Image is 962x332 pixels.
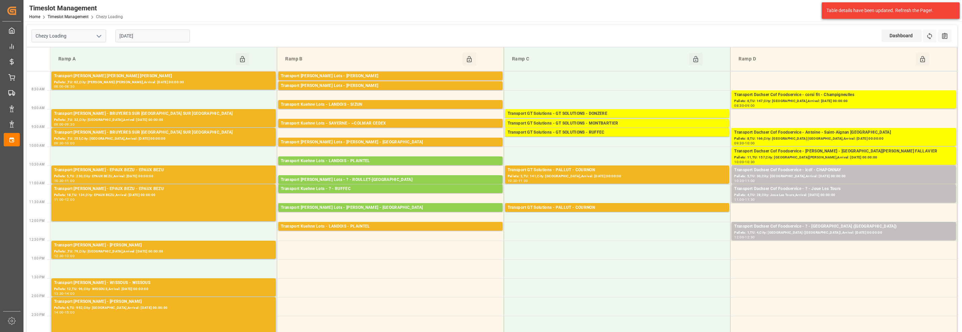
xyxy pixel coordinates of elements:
div: 14:00 [65,292,74,295]
div: Transport Dachser Cof Foodservice - corsi fit - Champigneulles [734,92,953,98]
div: Pallets: 1,TU: 351,City: [GEOGRAPHIC_DATA],Arrival: [DATE] 00:00:00 [281,230,500,236]
div: Transport Dachser Cof Foodservice - [PERSON_NAME] - [GEOGRAPHIC_DATA][PERSON_NAME] FALLAVIER [734,148,953,155]
div: Transport [PERSON_NAME] - [PERSON_NAME] [54,242,273,249]
div: 11:00 [745,179,755,182]
span: 10:00 AM [29,144,45,147]
div: 11:00 [734,198,744,201]
div: Table details have been updated. Refresh the Page!. [826,7,950,14]
div: 10:00 [745,142,755,145]
div: - [744,160,745,163]
div: Pallets: 8,TU: 166,City: [GEOGRAPHIC_DATA] [GEOGRAPHIC_DATA],Arrival: [DATE] 00:00:00 [734,136,953,142]
span: 9:00 AM [32,106,45,110]
div: Pallets: ,TU: 32,City: [GEOGRAPHIC_DATA],Arrival: [DATE] 00:00:00 [54,117,273,123]
div: Transport [PERSON_NAME] Lots - [PERSON_NAME] - [GEOGRAPHIC_DATA] [281,204,500,211]
div: Pallets: 6,TU: 311,City: ~COLMAR CEDEX,Arrival: [DATE] 00:00:00 [281,127,500,133]
div: - [64,292,65,295]
div: Pallets: 3,TU: 141,City: [GEOGRAPHIC_DATA],Arrival: [DATE] 00:00:00 [508,174,727,179]
div: Pallets: 12,TU: 96,City: WISSOUS,Arrival: [DATE] 00:00:00 [54,286,273,292]
span: 11:00 AM [29,181,45,185]
div: 09:00 [54,123,64,126]
div: Pallets: 3,TU: 593,City: RUFFEC,Arrival: [DATE] 00:00:00 [281,192,500,198]
input: Type to search/select [32,30,106,42]
a: Home [29,14,40,19]
div: Pallets: 1,TU: 4,City: [GEOGRAPHIC_DATA] ([GEOGRAPHIC_DATA]),Arrival: [DATE] 00:00:00 [734,230,953,236]
div: Pallets: 2,TU: 132,City: [GEOGRAPHIC_DATA],Arrival: [DATE] 00:00:00 [281,211,500,217]
div: Pallets: 7,TU: ,City: [GEOGRAPHIC_DATA],Arrival: [DATE] 00:00:00 [281,108,500,114]
div: Pallets: 1,TU: 1006,City: [GEOGRAPHIC_DATA],Arrival: [DATE] 00:00:00 [281,89,500,95]
div: Transport Dachser Cof Foodservice - ? - Joue Les Tours [734,186,953,192]
div: Pallets: 5,TU: 30,City: [GEOGRAPHIC_DATA],Arrival: [DATE] 00:00:00 [734,174,953,179]
div: 10:30 [734,179,744,182]
div: - [517,179,518,182]
div: 12:00 [734,236,744,239]
span: 12:00 PM [29,219,45,223]
span: 11:30 AM [29,200,45,204]
div: Pallets: ,TU: 253,City: [GEOGRAPHIC_DATA],Arrival: [DATE] 00:00:00 [54,136,273,142]
span: 9:30 AM [32,125,45,129]
div: - [64,142,65,145]
div: 08:30 [65,85,74,88]
div: Transport GT Solutions - PALLUT - COURNON [508,167,727,174]
div: 12:30 [54,254,64,257]
div: 10:00 [65,142,74,145]
div: Transport [PERSON_NAME] - EPAUX BEZU - EPAUX BEZU [54,167,273,174]
span: 8:30 AM [32,87,45,91]
div: Pallets: ,TU: 162,City: RUFFEC,Arrival: [DATE] 00:00:00 [508,136,727,142]
div: 15:00 [65,311,74,314]
div: 13:00 [65,254,74,257]
div: Transport [PERSON_NAME] Lots - [PERSON_NAME] [281,73,500,80]
div: 10:00 [734,160,744,163]
div: Pallets: 3,TU: 56,City: MONTBARTIER,Arrival: [DATE] 00:00:00 [508,127,727,133]
div: - [744,179,745,182]
div: Transport [PERSON_NAME] - [PERSON_NAME] [54,298,273,305]
button: open menu [94,31,104,41]
div: Transport GT Solutions - GT SOLUTIONS - MONTBARTIER [508,120,727,127]
div: 12:00 [65,198,74,201]
div: 10:30 [745,160,755,163]
div: Transport Dachser Cof Foodservice - Antoine - Saint-Aignan [GEOGRAPHIC_DATA] [734,129,953,136]
div: Transport [PERSON_NAME] - WISSOUS - WISSOUS [54,280,273,286]
div: 11:00 [518,179,528,182]
div: Timeslot Management [29,3,123,13]
span: 2:30 PM [32,313,45,317]
div: Ramp B [283,53,462,65]
div: Ramp D [736,53,916,65]
div: 09:30 [734,142,744,145]
div: 10:30 [508,179,517,182]
div: 10:30 [54,179,64,182]
div: Transport Kuehne Lots - LANDOIS - PLAINTEL [281,223,500,230]
div: Transport [PERSON_NAME] Lots - ? - ROULLET-[GEOGRAPHIC_DATA] [281,177,500,183]
div: 12:30 [745,236,755,239]
div: Pallets: ,TU: 79,City: [GEOGRAPHIC_DATA],Arrival: [DATE] 00:00:00 [54,249,273,254]
span: 10:30 AM [29,162,45,166]
div: Pallets: 3,TU: ,City: [GEOGRAPHIC_DATA],Arrival: [DATE] 00:00:00 [281,183,500,189]
div: Dashboard [881,30,922,42]
div: - [64,311,65,314]
div: 09:00 [745,104,755,107]
div: Pallets: 8,TU: ,City: CARQUEFOU,Arrival: [DATE] 00:00:00 [281,80,500,85]
div: Transport GT Solutions - PALLUT - COURNON [508,204,727,211]
div: Transport GT Solutions - GT SOLUTIONS - DONZERE [508,110,727,117]
div: Pallets: ,TU: 402,City: [GEOGRAPHIC_DATA],Arrival: [DATE] 00:00:00 [281,146,500,151]
div: 13:30 [54,292,64,295]
div: 09:30 [54,142,64,145]
div: Pallets: 11,TU: 157,City: [GEOGRAPHIC_DATA][PERSON_NAME],Arrival: [DATE] 00:00:00 [734,155,953,160]
span: 12:30 PM [29,238,45,241]
div: - [64,123,65,126]
div: - [744,104,745,107]
div: 08:00 [54,85,64,88]
div: 08:30 [734,104,744,107]
div: Pallets: 1,TU: 168,City: DONZERE,Arrival: [DATE] 00:00:00 [508,117,727,123]
div: Pallets: 3,TU: 498,City: [GEOGRAPHIC_DATA],Arrival: [DATE] 00:00:00 [508,211,727,217]
div: Transport GT Solutions - GT SOLUTIONS - RUFFEC [508,129,727,136]
div: Pallets: 18,TU: 134,City: EPAUX BEZU,Arrival: [DATE] 00:00:00 [54,192,273,198]
div: Transport Kuehne Lots - LANDOIS - SIZUN [281,101,500,108]
span: 1:00 PM [32,256,45,260]
div: Pallets: 4,TU: 28,City: Joue Les Tours,Arrival: [DATE] 00:00:00 [734,192,953,198]
div: 09:30 [65,123,74,126]
div: Transport [PERSON_NAME] - EPAUX BEZU - EPAUX BEZU [54,186,273,192]
div: Transport Kuehne Lots - SAVERNE - ~COLMAR CEDEX [281,120,500,127]
div: - [64,198,65,201]
div: Ramp A [56,53,236,65]
div: - [744,142,745,145]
